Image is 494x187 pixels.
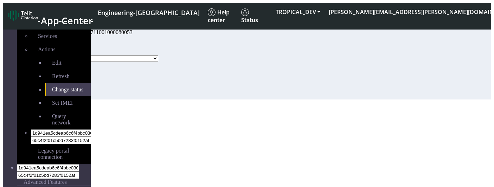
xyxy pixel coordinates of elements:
[45,70,91,83] a: Refresh
[271,6,325,18] button: TROPICAL_DEV
[8,9,38,21] img: logo-telit-cinterion-gw-new.png
[8,8,92,25] a: App Center
[205,6,238,27] a: Help center
[241,8,249,16] img: status.svg
[241,8,258,24] span: Status
[38,33,57,39] span: Services
[52,60,62,66] span: Edit
[97,6,199,19] a: Your current platform instance
[41,14,93,27] span: App Center
[238,6,271,27] a: Status
[52,73,70,79] span: Refresh
[52,86,83,92] span: Change status
[208,8,216,16] img: knowledge.svg
[31,43,91,56] a: Actions
[45,83,91,96] a: Change status
[38,46,56,52] span: Actions
[45,56,91,70] a: Edit
[98,8,200,17] span: Engineering-[GEOGRAPHIC_DATA]
[31,30,91,43] a: Services
[208,8,230,24] span: Help center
